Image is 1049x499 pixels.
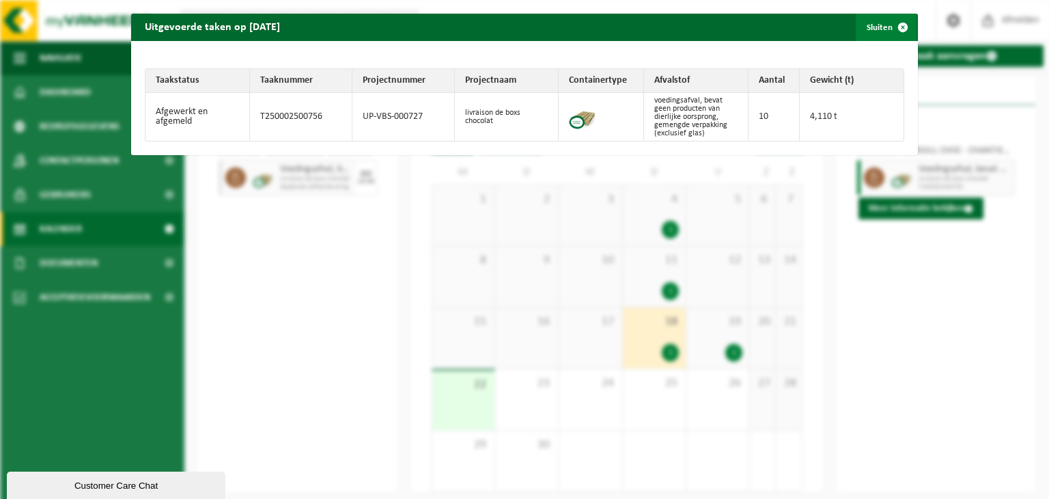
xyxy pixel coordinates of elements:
img: PB-CU [569,102,596,129]
iframe: chat widget [7,469,228,499]
td: livraison de boxs chocolat [455,93,559,141]
h2: Uitgevoerde taken op [DATE] [131,14,294,40]
th: Projectnummer [352,69,455,93]
th: Gewicht (t) [800,69,904,93]
th: Afvalstof [644,69,749,93]
button: Sluiten [856,14,917,41]
td: Afgewerkt en afgemeld [145,93,250,141]
td: 4,110 t [800,93,904,141]
td: T250002500756 [250,93,352,141]
th: Taaknummer [250,69,352,93]
td: UP-VBS-000727 [352,93,455,141]
th: Projectnaam [455,69,559,93]
td: voedingsafval, bevat geen producten van dierlijke oorsprong, gemengde verpakking (exclusief glas) [644,93,749,141]
th: Containertype [559,69,644,93]
th: Taakstatus [145,69,250,93]
td: 10 [749,93,800,141]
th: Aantal [749,69,800,93]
